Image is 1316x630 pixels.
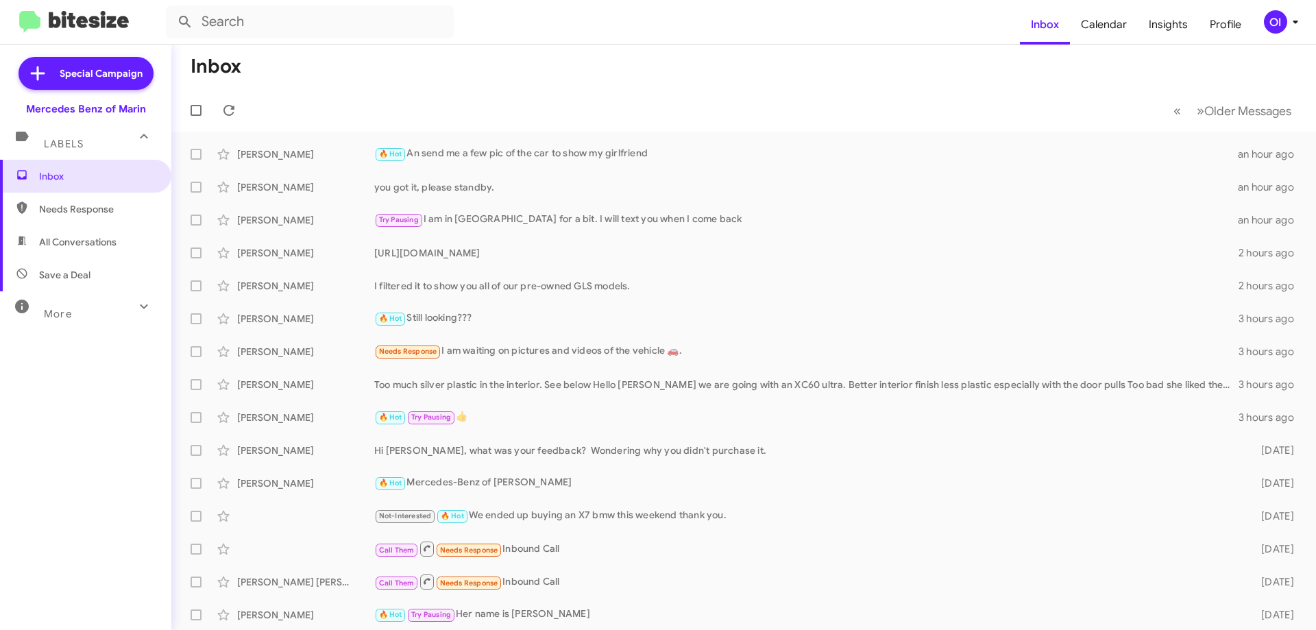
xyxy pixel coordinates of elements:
span: 🔥 Hot [379,314,402,323]
nav: Page navigation example [1166,97,1300,125]
span: More [44,308,72,320]
span: Older Messages [1204,104,1291,119]
span: 🔥 Hot [379,610,402,619]
div: OI [1264,10,1287,34]
div: Mercedes-Benz of [PERSON_NAME] [374,475,1239,491]
div: an hour ago [1238,213,1305,227]
div: [PERSON_NAME] [237,378,374,391]
span: Try Pausing [379,215,419,224]
h1: Inbox [191,56,241,77]
div: [DATE] [1239,542,1305,556]
div: Too much silver plastic in the interior. See below Hello [PERSON_NAME] we are going with an XC60 ... [374,378,1239,391]
span: Inbox [39,169,156,183]
div: I am in [GEOGRAPHIC_DATA] for a bit. I will text you when I come back [374,212,1238,228]
span: « [1173,102,1181,119]
div: [DATE] [1239,476,1305,490]
div: [PERSON_NAME] [237,312,374,326]
span: All Conversations [39,235,117,249]
div: an hour ago [1238,147,1305,161]
div: I am waiting on pictures and videos of the vehicle 🚗. [374,343,1239,359]
span: Save a Deal [39,268,90,282]
div: [PERSON_NAME] [237,213,374,227]
div: 2 hours ago [1239,279,1305,293]
div: [PERSON_NAME] [237,345,374,359]
span: Special Campaign [60,66,143,80]
div: Inbound Call [374,540,1239,557]
div: [PERSON_NAME] [237,608,374,622]
div: [PERSON_NAME] [PERSON_NAME] [237,575,374,589]
input: Search [166,5,454,38]
div: Inbound Call [374,573,1239,590]
span: Needs Response [379,347,437,356]
span: Try Pausing [411,610,451,619]
div: [URL][DOMAIN_NAME] [374,246,1239,260]
div: Still looking??? [374,311,1239,326]
div: 3 hours ago [1239,411,1305,424]
a: Profile [1199,5,1252,45]
div: an hour ago [1238,180,1305,194]
div: We ended up buying an X7 bmw this weekend thank you. [374,508,1239,524]
div: [PERSON_NAME] [237,180,374,194]
div: Hi [PERSON_NAME], what was your feedback? Wondering why you didn't purchase it. [374,444,1239,457]
span: 🔥 Hot [441,511,464,520]
span: Call Them [379,579,415,587]
div: 3 hours ago [1239,345,1305,359]
a: Insights [1138,5,1199,45]
span: » [1197,102,1204,119]
a: Calendar [1070,5,1138,45]
span: Call Them [379,546,415,555]
span: Needs Response [440,546,498,555]
div: [DATE] [1239,575,1305,589]
button: Previous [1165,97,1189,125]
div: [PERSON_NAME] [237,279,374,293]
div: [PERSON_NAME] [237,411,374,424]
span: Labels [44,138,84,150]
button: OI [1252,10,1301,34]
div: [PERSON_NAME] [237,246,374,260]
span: Needs Response [440,579,498,587]
div: 2 hours ago [1239,246,1305,260]
span: Needs Response [39,202,156,216]
div: [DATE] [1239,509,1305,523]
div: Mercedes Benz of Marin [26,102,146,116]
span: 🔥 Hot [379,413,402,422]
div: An send me a few pic of the car to show my girlfriend [374,146,1238,162]
div: [DATE] [1239,444,1305,457]
div: [PERSON_NAME] [237,476,374,490]
div: 3 hours ago [1239,378,1305,391]
div: 👍 [374,409,1239,425]
div: [PERSON_NAME] [237,444,374,457]
a: Special Campaign [19,57,154,90]
button: Next [1189,97,1300,125]
span: 🔥 Hot [379,149,402,158]
div: I filtered it to show you all of our pre-owned GLS models. [374,279,1239,293]
a: Inbox [1020,5,1070,45]
span: 🔥 Hot [379,478,402,487]
span: Not-Interested [379,511,432,520]
div: [PERSON_NAME] [237,147,374,161]
div: Her name is [PERSON_NAME] [374,607,1239,622]
div: 3 hours ago [1239,312,1305,326]
div: you got it, please standby. [374,180,1238,194]
span: Try Pausing [411,413,451,422]
div: [DATE] [1239,608,1305,622]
